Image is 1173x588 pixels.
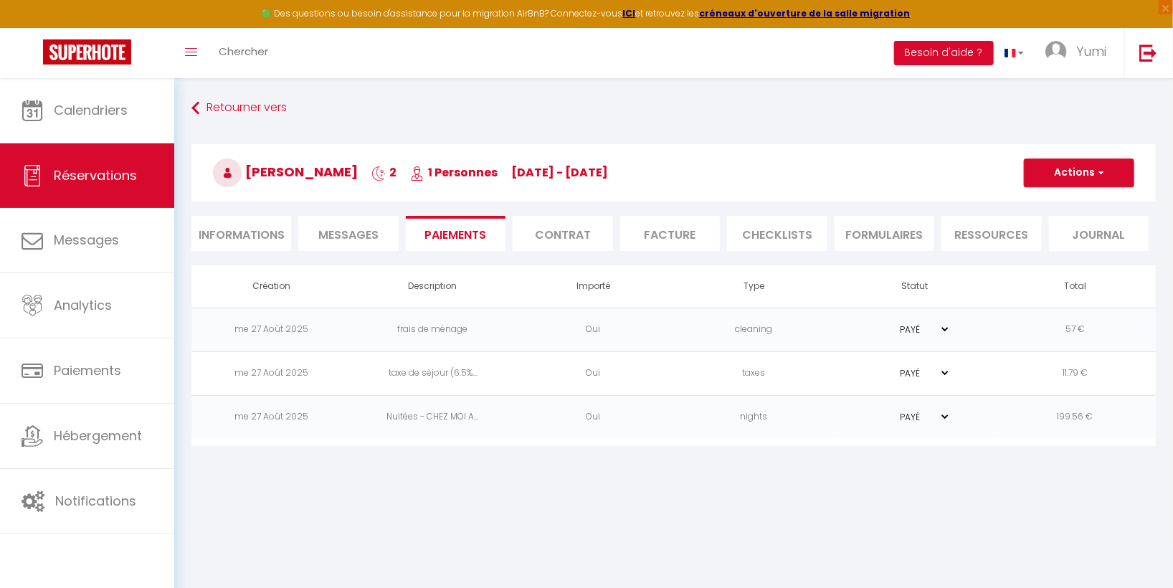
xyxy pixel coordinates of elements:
li: Contrat [513,216,612,251]
span: Messages [318,227,379,243]
th: Importé [513,265,673,308]
td: Oui [513,351,673,395]
th: Type [673,265,834,308]
td: 57 € [995,308,1156,351]
img: Super Booking [43,39,131,65]
a: ... Yumi [1035,28,1124,78]
td: Oui [513,308,673,351]
img: ... [1045,41,1067,62]
span: 2 [371,164,396,181]
button: Besoin d'aide ? [894,41,994,65]
button: Actions [1024,158,1134,187]
span: Chercher [219,44,268,59]
li: Facture [620,216,720,251]
span: Analytics [54,296,112,314]
td: taxe de séjour (6.5%... [352,351,513,395]
th: Description [352,265,513,308]
li: Informations [191,216,291,251]
img: logout [1139,44,1157,62]
th: Création [191,265,352,308]
td: cleaning [673,308,834,351]
a: ICI [623,7,636,19]
td: frais de ménage [352,308,513,351]
td: me 27 Août 2025 [191,395,352,439]
td: nights [673,395,834,439]
li: CHECKLISTS [727,216,827,251]
span: Paiements [54,361,121,379]
span: Notifications [55,492,136,510]
a: Retourner vers [191,95,1156,121]
a: Chercher [208,28,279,78]
span: 1 Personnes [410,164,498,181]
td: me 27 Août 2025 [191,351,352,395]
li: Paiements [406,216,505,251]
th: Total [995,265,1156,308]
li: Journal [1049,216,1149,251]
td: taxes [673,351,834,395]
span: Yumi [1076,42,1106,60]
td: 11.79 € [995,351,1156,395]
button: Ouvrir le widget de chat LiveChat [11,6,54,49]
td: me 27 Août 2025 [191,308,352,351]
span: [PERSON_NAME] [213,163,358,181]
li: Ressources [941,216,1041,251]
span: Calendriers [54,101,128,119]
a: créneaux d'ouverture de la salle migration [700,7,911,19]
span: Hébergement [54,427,142,445]
th: Statut [835,265,995,308]
span: [DATE] - [DATE] [511,164,608,181]
td: Oui [513,395,673,439]
li: FORMULAIRES [835,216,934,251]
span: Réservations [54,166,137,184]
td: 199.56 € [995,395,1156,439]
span: Messages [54,231,119,249]
td: Nuitées - CHEZ MOI A... [352,395,513,439]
